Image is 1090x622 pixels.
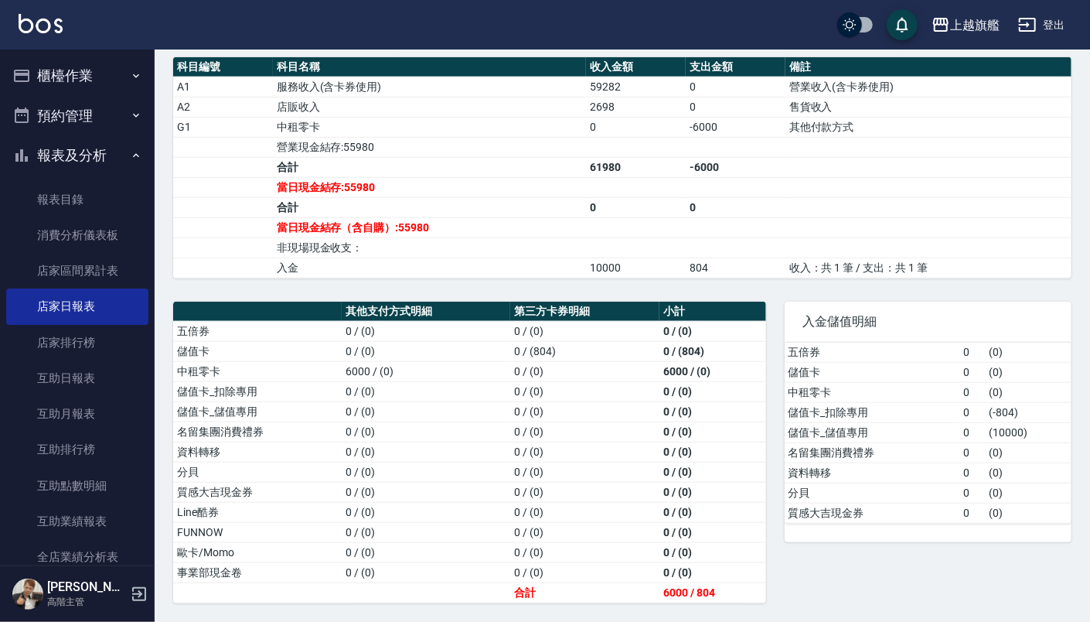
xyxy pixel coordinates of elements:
td: 0 [959,483,985,503]
td: 804 [686,258,785,278]
td: 事業部現金卷 [173,562,342,583]
button: 報表及分析 [6,135,148,176]
td: 0 / (0) [510,502,659,522]
table: a dense table [173,57,1071,279]
th: 其他支付方式明細 [342,302,510,322]
td: 0 [686,197,785,217]
th: 收入金額 [586,57,686,77]
img: Logo [19,14,63,33]
td: 0 / (804) [659,341,765,361]
td: 0 [959,443,985,463]
td: 0 / (0) [342,381,510,402]
td: 0 / (0) [659,321,765,341]
td: 質感大吉現金券 [785,503,960,523]
td: 資料轉移 [785,463,960,483]
td: 儲值卡_扣除專用 [173,381,342,402]
td: 0 / (0) [510,482,659,502]
button: 櫃檯作業 [6,56,148,96]
td: ( 0 ) [986,443,1071,463]
a: 報表目錄 [6,182,148,217]
td: 0 [959,503,985,523]
a: 消費分析儀表板 [6,217,148,253]
td: -6000 [686,117,785,137]
td: 0 / (0) [342,542,510,562]
td: 6000 / (0) [659,361,765,381]
th: 科目編號 [173,57,273,77]
td: 營業收入(含卡券使用) [785,77,1071,97]
td: 10000 [586,258,686,278]
th: 小計 [659,302,765,322]
td: 0 / (0) [659,462,765,482]
td: 0 / (0) [342,442,510,462]
p: 高階主管 [47,595,126,609]
td: 合計 [273,157,586,177]
table: a dense table [173,302,766,603]
td: 0 / (0) [659,482,765,502]
td: ( 0 ) [986,503,1071,523]
td: 0 / (0) [342,522,510,542]
td: 0 [586,197,686,217]
td: A1 [173,77,273,97]
td: 中租零卡 [785,382,960,402]
td: 儲值卡_儲值專用 [173,402,342,422]
a: 店家排行榜 [6,325,148,361]
a: 互助業績報表 [6,504,148,539]
a: 店家區間累計表 [6,253,148,289]
td: ( 10000 ) [986,422,1071,443]
th: 支出金額 [686,57,785,77]
td: 五倍券 [785,343,960,363]
td: 0 [959,422,985,443]
td: 0 / (0) [659,502,765,522]
td: ( 0 ) [986,343,1071,363]
td: 0 / (0) [659,522,765,542]
td: 0 / (0) [342,422,510,442]
td: 其他付款方式 [785,117,1071,137]
a: 店家日報表 [6,289,148,324]
td: 合計 [510,583,659,603]
td: 0 / (0) [659,442,765,462]
td: 0 / (0) [510,522,659,542]
button: 預約管理 [6,96,148,136]
button: save [887,9,918,40]
td: A2 [173,97,273,117]
td: G1 [173,117,273,137]
a: 互助排行榜 [6,432,148,467]
button: 登出 [1012,11,1071,39]
td: 儲值卡 [173,341,342,361]
th: 科目名稱 [273,57,586,77]
td: 店販收入 [273,97,586,117]
td: 分貝 [173,462,342,482]
td: 0 [959,463,985,483]
td: 0 [686,97,785,117]
td: ( -804 ) [986,402,1071,422]
td: 五倍券 [173,321,342,341]
td: 6000 / 804 [659,583,765,603]
td: 0 / (0) [510,462,659,482]
td: 0 / (0) [659,562,765,583]
a: 全店業績分析表 [6,539,148,575]
td: 0 / (0) [659,422,765,442]
td: 當日現金結存:55980 [273,177,586,197]
td: 0 / (0) [510,361,659,381]
td: 0 / (0) [510,442,659,462]
td: 0 / (0) [510,542,659,562]
h5: [PERSON_NAME] [47,579,126,595]
td: 服務收入(含卡券使用) [273,77,586,97]
td: 名留集團消費禮券 [785,443,960,463]
td: 分貝 [785,483,960,503]
td: 0 [686,77,785,97]
table: a dense table [785,343,1071,524]
td: 歐卡/Momo [173,542,342,562]
td: 中租零卡 [173,361,342,381]
td: 0 / (0) [342,462,510,482]
a: 互助點數明細 [6,468,148,504]
td: 非現場現金收支： [273,238,586,258]
td: 0 / (0) [342,321,510,341]
th: 第三方卡券明細 [510,302,659,322]
td: 入金 [273,258,586,278]
td: 0 [959,343,985,363]
td: 0 [959,362,985,382]
td: 0 [959,402,985,422]
td: 儲值卡 [785,362,960,382]
td: FUNNOW [173,522,342,542]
